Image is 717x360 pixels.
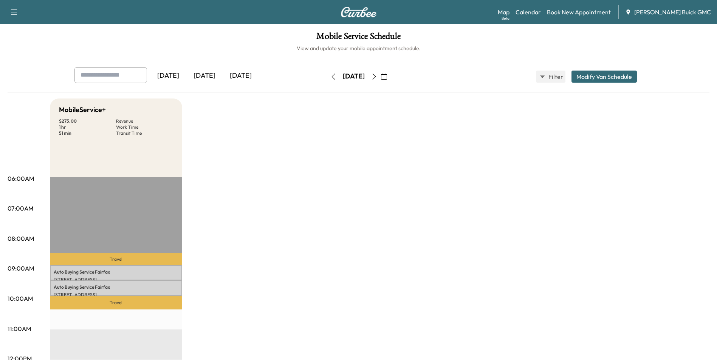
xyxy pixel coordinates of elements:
p: Work Time [116,124,173,130]
p: Transit Time [116,130,173,136]
p: 08:00AM [8,234,34,243]
p: Travel [50,296,182,309]
p: $ 273.00 [59,118,116,124]
p: 11:00AM [8,324,31,333]
p: Travel [50,253,182,265]
a: MapBeta [498,8,509,17]
div: Beta [502,15,509,21]
button: Modify Van Schedule [571,71,637,83]
p: 51 min [59,130,116,136]
span: Filter [548,72,562,81]
div: [DATE] [186,67,223,85]
p: Auto Buying Service Fairfax [54,284,178,290]
img: Curbee Logo [341,7,377,17]
p: 07:00AM [8,204,33,213]
p: 10:00AM [8,294,33,303]
p: 1 hr [59,124,116,130]
p: 09:00AM [8,264,34,273]
p: Auto Buying Service Fairfax [54,269,178,275]
h5: MobileService+ [59,105,106,115]
h1: Mobile Service Schedule [8,32,709,45]
div: [DATE] [223,67,259,85]
a: Book New Appointment [547,8,611,17]
button: Filter [536,71,565,83]
p: [STREET_ADDRESS] [54,277,178,283]
h6: View and update your mobile appointment schedule. [8,45,709,52]
span: [PERSON_NAME] Buick GMC [634,8,711,17]
p: [STREET_ADDRESS] [54,292,178,298]
p: Revenue [116,118,173,124]
p: 06:00AM [8,174,34,183]
div: [DATE] [343,72,365,81]
a: Calendar [516,8,541,17]
div: [DATE] [150,67,186,85]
